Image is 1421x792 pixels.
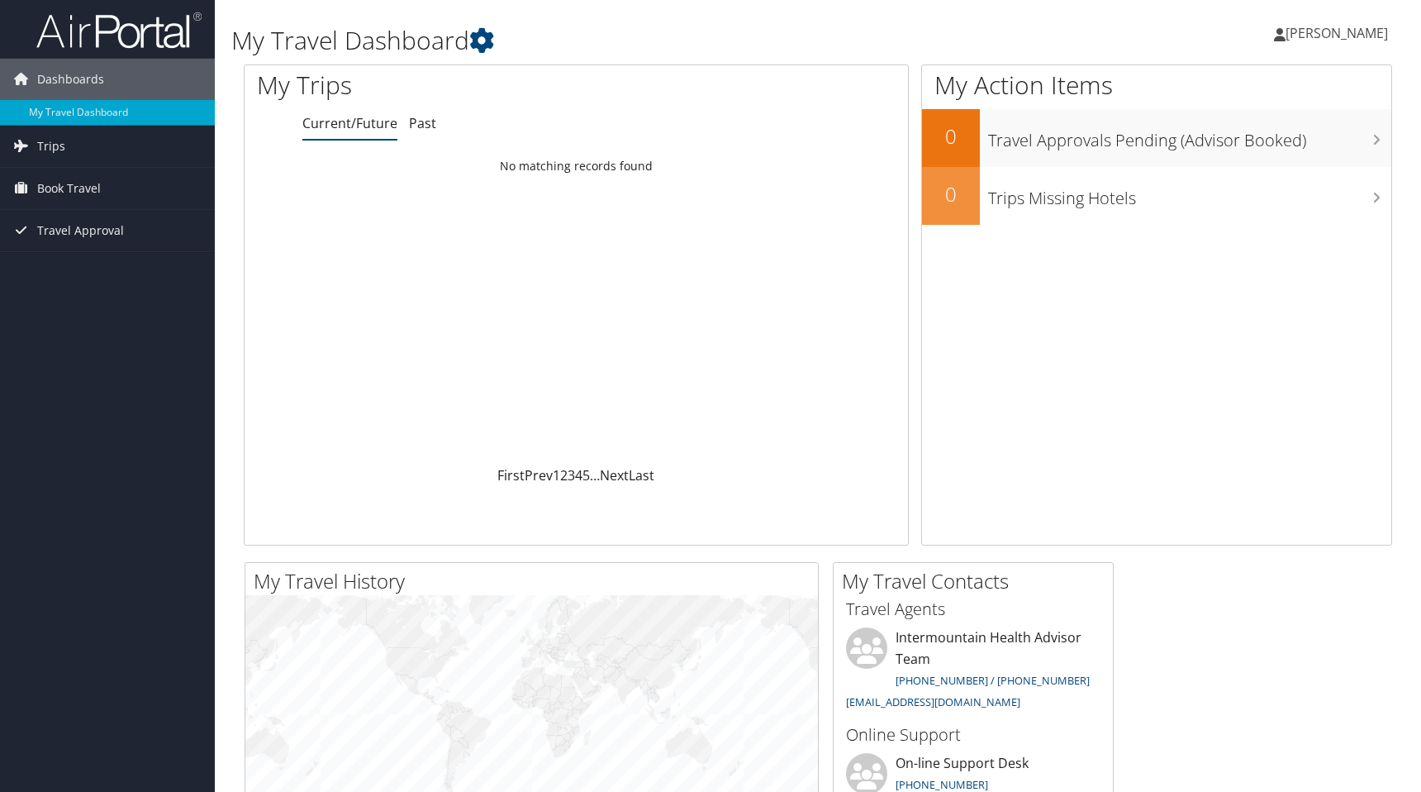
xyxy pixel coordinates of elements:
[842,567,1113,595] h2: My Travel Contacts
[846,723,1100,747] h3: Online Support
[257,68,619,103] h1: My Trips
[568,466,575,484] a: 3
[590,466,600,484] span: …
[922,180,980,208] h2: 0
[896,777,988,792] a: [PHONE_NUMBER]
[582,466,590,484] a: 5
[409,114,436,132] a: Past
[575,466,582,484] a: 4
[922,167,1391,225] a: 0Trips Missing Hotels
[302,114,397,132] a: Current/Future
[497,466,525,484] a: First
[1286,24,1388,42] span: [PERSON_NAME]
[896,673,1090,688] a: [PHONE_NUMBER] / [PHONE_NUMBER]
[1274,8,1404,58] a: [PERSON_NAME]
[922,109,1391,167] a: 0Travel Approvals Pending (Advisor Booked)
[553,466,560,484] a: 1
[245,151,908,181] td: No matching records found
[846,694,1020,709] a: [EMAIL_ADDRESS][DOMAIN_NAME]
[988,121,1391,152] h3: Travel Approvals Pending (Advisor Booked)
[37,210,124,251] span: Travel Approval
[36,11,202,50] img: airportal-logo.png
[37,59,104,100] span: Dashboards
[922,122,980,150] h2: 0
[525,466,553,484] a: Prev
[846,598,1100,621] h3: Travel Agents
[600,466,629,484] a: Next
[37,168,101,209] span: Book Travel
[922,68,1391,103] h1: My Action Items
[560,466,568,484] a: 2
[838,627,1109,716] li: Intermountain Health Advisor Team
[629,466,654,484] a: Last
[37,126,65,167] span: Trips
[254,567,818,595] h2: My Travel History
[988,179,1391,210] h3: Trips Missing Hotels
[231,23,1014,58] h1: My Travel Dashboard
